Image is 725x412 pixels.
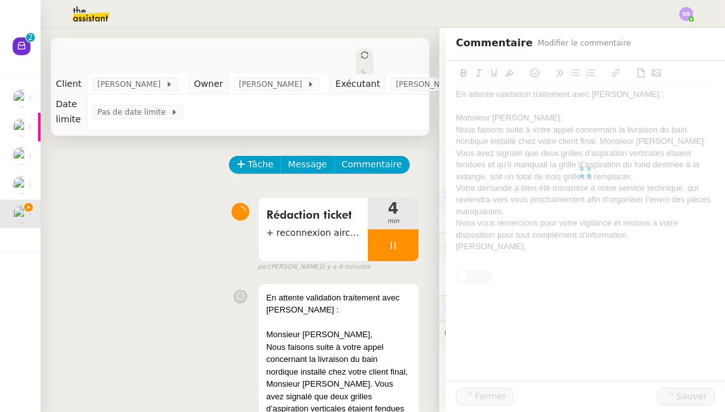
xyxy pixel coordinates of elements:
[440,185,725,210] div: ⚙️Procédures
[368,201,419,216] span: 4
[396,78,464,91] span: [PERSON_NAME]
[258,262,269,273] span: par
[51,94,87,129] td: Date limite
[440,296,725,321] div: ⏲️Tâches 12:44
[13,147,30,165] img: users%2FpftfpH3HWzRMeZpe6E7kXDgO5SJ3%2Favatar%2Fa3cc7090-f8ed-4df9-82e0-3c63ac65f9dd
[280,156,334,174] button: Message
[321,262,370,273] span: il y a 4 minutes
[440,233,725,258] div: 🔐Données client
[266,226,360,240] span: + reconnexion aircall dashboard
[266,206,360,225] span: Rédaction ticket
[456,34,533,52] span: Commentaire
[456,388,514,406] button: Fermer
[51,74,87,94] td: Client
[248,157,274,172] span: Tâche
[330,74,385,94] td: Exécutant
[440,321,725,346] div: 💬Commentaires 1
[13,119,30,136] img: users%2F6gb6idyi0tfvKNN6zQQM24j9Qto2%2Favatar%2F4d99454d-80b1-4afc-9875-96eb8ae1710f
[239,78,307,91] span: [PERSON_NAME]
[334,156,410,174] button: Commentaire
[361,68,366,122] span: Statut
[229,156,282,174] button: Tâche
[13,176,30,194] img: users%2FW4OQjB9BRtYK2an7yusO0WsYLsD3%2Favatar%2F28027066-518b-424c-8476-65f2e549ac29
[445,190,511,205] span: ⚙️
[266,328,411,341] div: Monsieur [PERSON_NAME],
[98,78,166,91] span: [PERSON_NAME]
[657,388,715,406] button: Sauver
[266,292,411,316] div: En attente validation traitement avec [PERSON_NAME] :
[538,37,631,49] span: Modifier le commentaire
[98,106,171,119] span: Pas de date limite
[445,238,527,253] span: 🔐
[13,205,30,223] img: users%2FRcIDm4Xn1TPHYwgLThSv8RQYtaM2%2Favatar%2F95761f7a-40c3-4bb5-878d-fe785e6f95b2
[368,216,419,227] span: min
[188,74,228,94] td: Owner
[445,303,537,313] span: ⏲️
[258,262,370,273] small: [PERSON_NAME]
[342,157,402,172] span: Commentaire
[28,33,33,44] p: 2
[445,328,549,338] span: 💬
[679,7,693,21] img: svg
[13,89,30,107] img: users%2FcRgg4TJXLQWrBH1iwK9wYfCha1e2%2Favatar%2Fc9d2fa25-7b78-4dd4-b0f3-ccfa08be62e5
[26,33,35,42] nz-badge-sup: 2
[288,157,327,172] span: Message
